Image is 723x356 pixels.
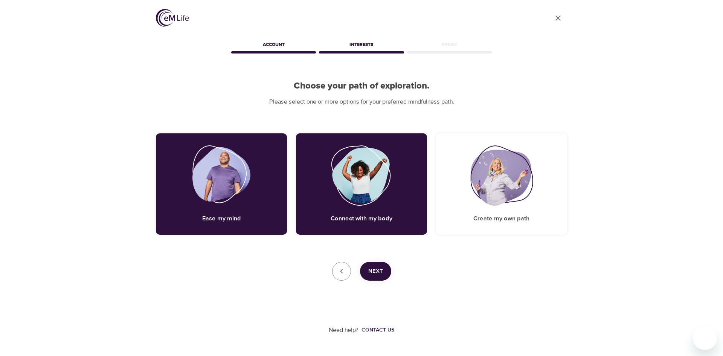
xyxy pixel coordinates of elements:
[361,326,394,334] div: Contact us
[156,133,287,235] div: Ease my mindEase my mind
[156,98,567,106] p: Please select one or more options for your preferred mindfulness path.
[693,326,717,350] iframe: Button to launch messaging window
[296,133,427,235] div: Connect with my bodyConnect with my body
[470,145,533,206] img: Create my own path
[156,81,567,92] h2: Choose your path of exploration.
[473,215,529,223] h5: Create my own path
[436,133,567,235] div: Create my own pathCreate my own path
[360,262,391,281] button: Next
[202,215,241,223] h5: Ease my mind
[368,266,383,276] span: Next
[331,145,392,206] img: Connect with my body
[192,145,251,206] img: Ease my mind
[331,215,392,223] h5: Connect with my body
[358,326,394,334] a: Contact us
[156,9,189,27] img: logo
[549,9,567,27] a: close
[329,326,358,335] p: Need help?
